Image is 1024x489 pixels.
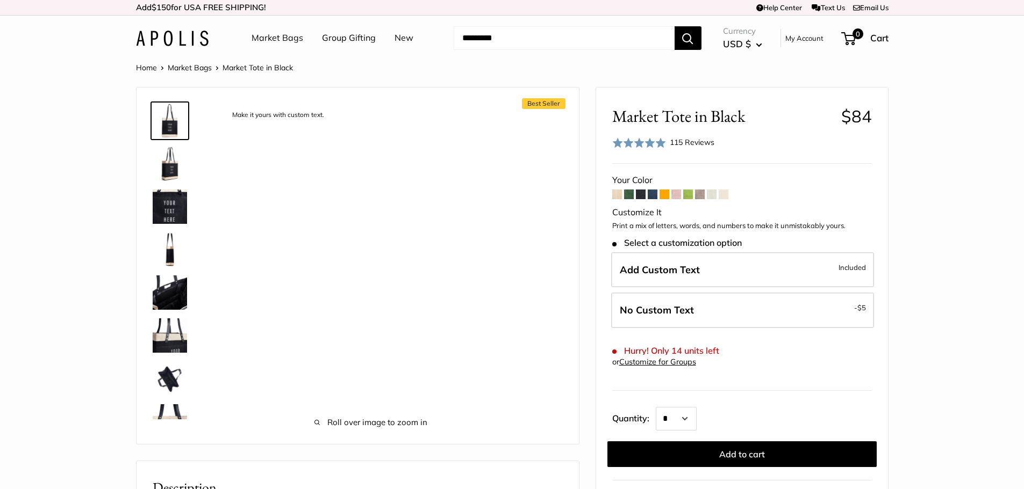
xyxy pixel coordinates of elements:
[612,355,696,369] div: or
[151,402,189,441] a: description_The red cross stitch represents our standard for quality and craftsmanship.
[612,238,742,248] span: Select a customization option
[153,104,187,138] img: description_Make it yours with custom text.
[842,30,889,47] a: 0 Cart
[395,30,413,46] a: New
[136,61,293,75] nav: Breadcrumb
[227,108,330,122] div: Make it yours with custom text.
[522,98,565,109] span: Best Seller
[620,304,694,316] span: No Custom Text
[612,221,872,231] p: Print a mix of letters, words, and numbers to make it unmistakably yours.
[870,32,889,43] span: Cart
[153,404,187,439] img: description_The red cross stitch represents our standard for quality and craftsmanship.
[168,63,212,72] a: Market Bags
[136,63,157,72] a: Home
[675,26,701,50] button: Search
[151,316,189,355] a: description_Super soft long leather handles.
[151,187,189,226] a: description_Custom printed text with eco-friendly ink.
[153,361,187,396] img: description_Water resistant inner liner.
[612,172,872,188] div: Your Color
[151,359,189,398] a: description_Water resistant inner liner.
[611,252,874,288] label: Add Custom Text
[612,404,656,430] label: Quantity:
[812,3,844,12] a: Text Us
[852,28,863,39] span: 0
[153,275,187,310] img: description_Inner pocket good for daily drivers.
[153,318,187,353] img: description_Super soft long leather handles.
[841,106,872,127] span: $84
[151,273,189,312] a: description_Inner pocket good for daily drivers.
[223,63,293,72] span: Market Tote in Black
[839,261,866,274] span: Included
[153,232,187,267] img: Market Tote in Black
[612,346,719,356] span: Hurry! Only 14 units left
[322,30,376,46] a: Group Gifting
[223,415,519,430] span: Roll over image to zoom in
[153,189,187,224] img: description_Custom printed text with eco-friendly ink.
[607,441,877,467] button: Add to cart
[611,293,874,328] label: Leave Blank
[723,24,762,39] span: Currency
[252,30,303,46] a: Market Bags
[853,3,889,12] a: Email Us
[619,357,696,367] a: Customize for Groups
[857,303,866,312] span: $5
[756,3,802,12] a: Help Center
[785,32,824,45] a: My Account
[612,205,872,221] div: Customize It
[620,264,700,276] span: Add Custom Text
[153,147,187,181] img: Market Tote in Black
[151,101,189,140] a: description_Make it yours with custom text.
[152,2,171,12] span: $150
[670,137,714,147] span: 115 Reviews
[454,26,675,50] input: Search...
[723,35,762,53] button: USD $
[854,301,866,314] span: -
[136,31,209,46] img: Apolis
[151,230,189,269] a: Market Tote in Black
[151,144,189,183] a: Market Tote in Black
[612,106,833,126] span: Market Tote in Black
[723,38,751,49] span: USD $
